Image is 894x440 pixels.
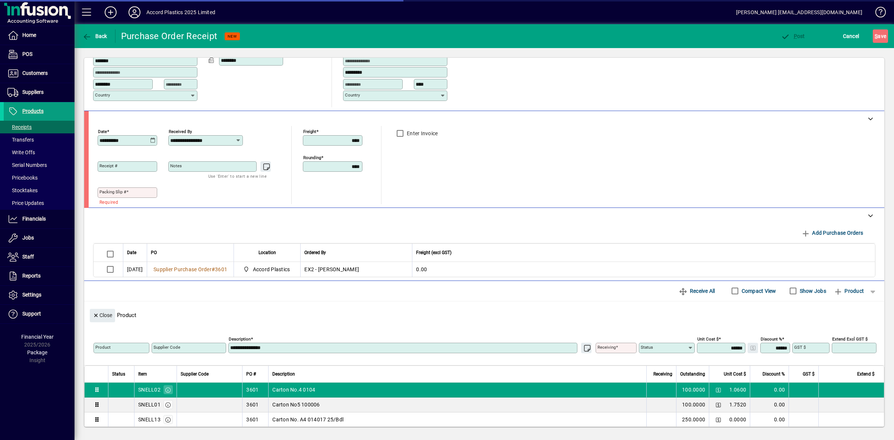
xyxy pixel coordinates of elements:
a: Suppliers [4,83,74,102]
td: 100.0000 [676,398,709,412]
a: Transfers [4,133,74,146]
div: SNELL02 [138,386,161,393]
label: Show Jobs [798,287,826,295]
button: Add [99,6,123,19]
span: S [875,33,878,39]
span: Supplier Code [181,370,209,378]
mat-label: Country [95,92,110,98]
span: Transfers [7,137,34,143]
span: Financial Year [21,334,54,340]
span: 3601 [215,266,227,272]
mat-label: Packing Slip # [99,189,126,194]
td: Carton No5 100006 [268,398,646,412]
span: Ordered By [304,249,326,257]
a: Pricebooks [4,171,74,184]
div: Date [127,249,143,257]
span: Receive All [679,285,715,297]
button: Change Price Levels [713,399,723,410]
a: Support [4,305,74,323]
span: Status [112,370,125,378]
div: SNELL13 [138,416,161,423]
app-page-header-button: Close [88,311,117,318]
span: Settings [22,292,41,298]
span: Support [22,311,41,317]
span: Receiving [653,370,672,378]
div: Ordered By [304,249,408,257]
a: Jobs [4,229,74,247]
label: Compact View [740,287,776,295]
td: 0.00 [412,262,875,277]
span: Jobs [22,235,34,241]
mat-label: Country [345,92,360,98]
a: Stocktakes [4,184,74,197]
button: Close [90,309,115,322]
span: Add Purchase Orders [801,227,863,239]
label: Enter Invoice [405,130,438,137]
mat-label: GST $ [794,345,806,350]
td: 0.00 [750,383,789,398]
span: Discount % [763,370,785,378]
span: ave [875,30,886,42]
td: 100.0000 [676,383,709,398]
a: Home [4,26,74,45]
span: Item [138,370,147,378]
button: Change Price Levels [713,414,723,425]
button: Cancel [841,29,861,43]
div: PO [151,249,230,257]
span: ost [781,33,805,39]
mat-label: Received by [169,129,192,134]
span: Reports [22,273,41,279]
div: Freight (excl GST) [416,249,866,257]
mat-hint: Use 'Enter' to start a new line [208,172,267,180]
span: Financials [22,216,46,222]
span: Accord Plastics [241,265,293,274]
td: 3601 [242,412,268,427]
button: Save [873,29,888,43]
span: Pricebooks [7,175,38,181]
mat-error: Required [99,198,151,206]
a: Staff [4,248,74,266]
span: Freight (excl GST) [416,249,451,257]
button: Profile [123,6,146,19]
td: 0.00 [750,412,789,427]
mat-label: Status [641,345,653,350]
a: Write Offs [4,146,74,159]
div: SNELL01 [138,401,161,408]
span: 1.7520 [729,401,746,408]
a: Knowledge Base [870,1,885,26]
a: Receipts [4,121,74,133]
span: Close [93,309,112,322]
td: 250.0000 [676,412,709,427]
span: P [794,33,797,39]
span: Price Updates [7,200,44,206]
span: Outstanding [680,370,705,378]
span: Serial Numbers [7,162,47,168]
span: Write Offs [7,149,35,155]
mat-label: Receiving [597,345,616,350]
span: # [212,266,215,272]
span: Receipts [7,124,32,130]
span: Staff [22,254,34,260]
a: Settings [4,286,74,304]
button: Back [80,29,109,43]
a: Serial Numbers [4,159,74,171]
button: Add Purchase Orders [798,226,866,240]
span: Description [272,370,295,378]
span: Cancel [843,30,859,42]
span: 1.0600 [729,386,746,393]
mat-label: Discount % [761,336,782,341]
button: Change Price Levels [713,384,723,395]
mat-label: Extend excl GST $ [832,336,868,341]
span: Stocktakes [7,187,38,193]
mat-label: Date [98,129,107,134]
td: 0.00 [750,398,789,412]
span: Date [127,249,136,257]
td: [DATE] [123,262,147,277]
button: Post [779,29,807,43]
td: EX2 - [PERSON_NAME] [300,262,412,277]
td: 3601 [242,383,268,398]
td: Carton No. A4 014017 25/Bdl [268,412,646,427]
a: Supplier Purchase Order#3601 [151,265,230,273]
a: Price Updates [4,197,74,209]
td: Carton No.4 0104 [268,383,646,398]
